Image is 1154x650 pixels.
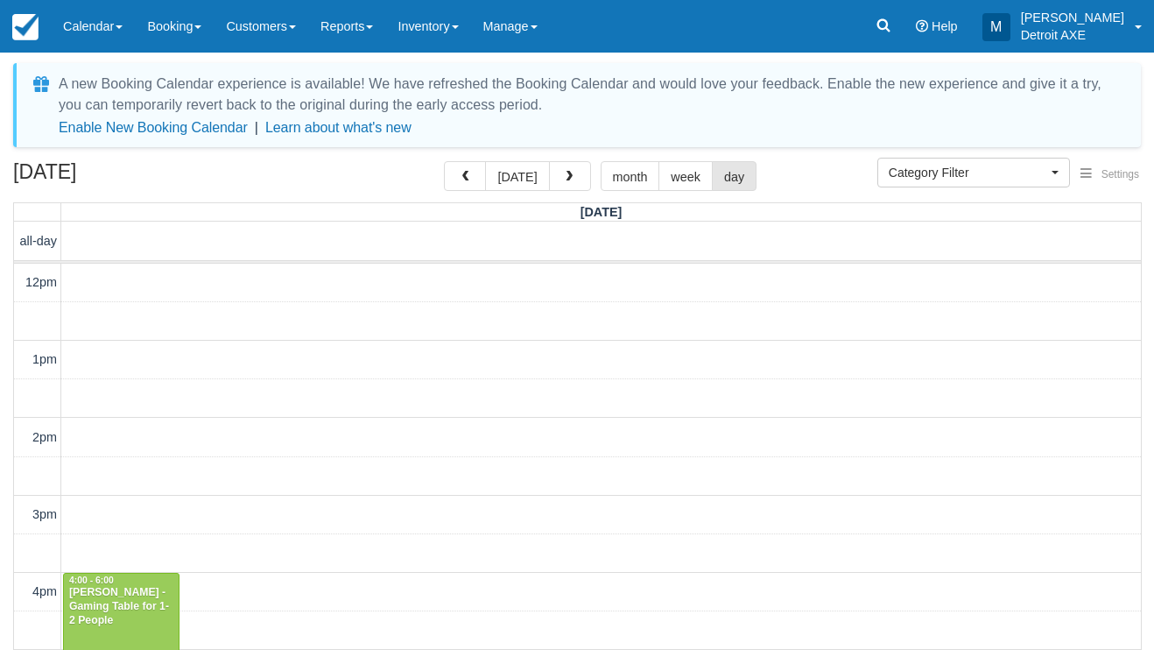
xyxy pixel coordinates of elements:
[982,13,1010,41] div: M
[658,161,713,191] button: week
[916,20,928,32] i: Help
[1070,162,1150,187] button: Settings
[25,275,57,289] span: 12pm
[255,120,258,135] span: |
[69,576,114,585] span: 4:00 - 6:00
[485,161,549,191] button: [DATE]
[1021,9,1124,26] p: [PERSON_NAME]
[932,19,958,33] span: Help
[59,119,248,137] button: Enable New Booking Calendar
[265,120,412,135] a: Learn about what's new
[20,234,57,248] span: all-day
[1021,26,1124,44] p: Detroit AXE
[601,161,660,191] button: month
[32,507,57,521] span: 3pm
[13,161,235,194] h2: [DATE]
[32,430,57,444] span: 2pm
[32,584,57,598] span: 4pm
[581,205,623,219] span: [DATE]
[68,586,174,628] div: [PERSON_NAME] - Gaming Table for 1-2 People
[32,352,57,366] span: 1pm
[889,164,1047,181] span: Category Filter
[59,74,1120,116] div: A new Booking Calendar experience is available! We have refreshed the Booking Calendar and would ...
[877,158,1070,187] button: Category Filter
[712,161,756,191] button: day
[1101,168,1139,180] span: Settings
[12,14,39,40] img: checkfront-main-nav-mini-logo.png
